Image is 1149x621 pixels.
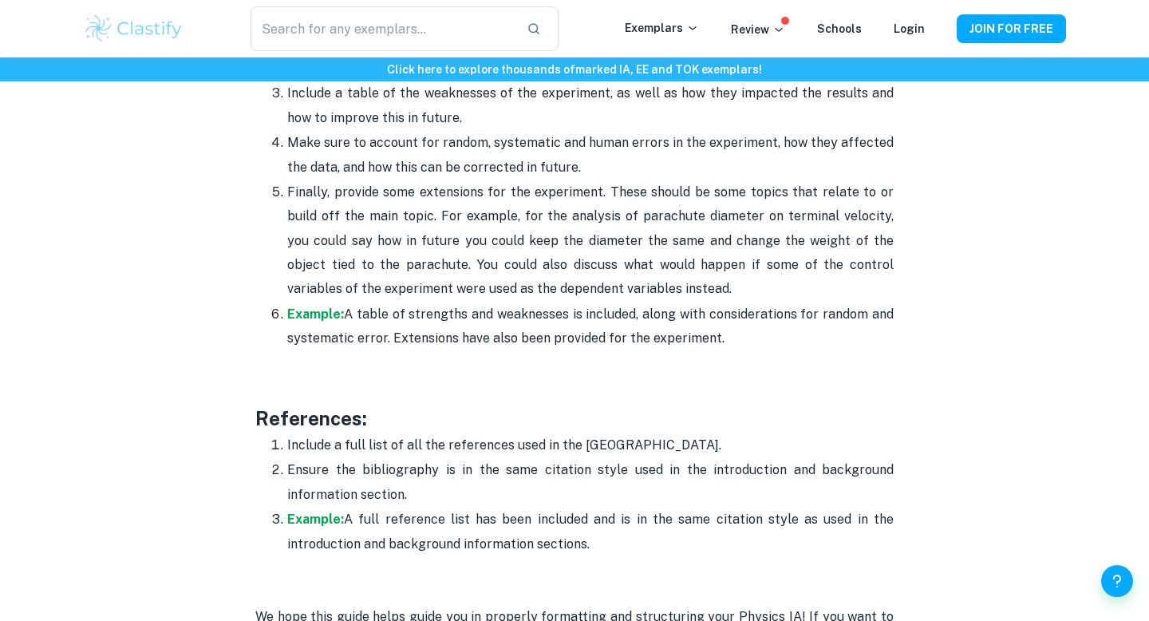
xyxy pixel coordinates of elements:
[287,458,894,507] p: Ensure the bibliography is in the same citation style used in the introduction and background inf...
[287,131,894,180] p: Make sure to account for random, systematic and human errors in the experiment, how they affected...
[83,13,184,45] img: Clastify logo
[1101,565,1133,597] button: Help and Feedback
[817,22,862,35] a: Schools
[894,22,925,35] a: Login
[287,81,894,130] p: Include a table of the weaknesses of the experiment, as well as how they impacted the results and...
[287,307,344,322] a: Example:
[287,303,894,351] p: A table of strengths and weaknesses is included, along with considerations for random and systema...
[287,508,894,556] p: A full reference list has been included and is in the same citation style as used in the introduc...
[731,21,785,38] p: Review
[287,433,894,457] p: Include a full list of all the references used in the [GEOGRAPHIC_DATA].
[251,6,514,51] input: Search for any exemplars...
[3,61,1146,78] h6: Click here to explore thousands of marked IA, EE and TOK exemplars !
[625,19,699,37] p: Exemplars
[287,512,344,527] a: Example:
[957,14,1066,43] button: JOIN FOR FREE
[255,404,894,433] h3: References:
[287,180,894,302] p: Finally, provide some extensions for the experiment. These should be some topics that relate to o...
